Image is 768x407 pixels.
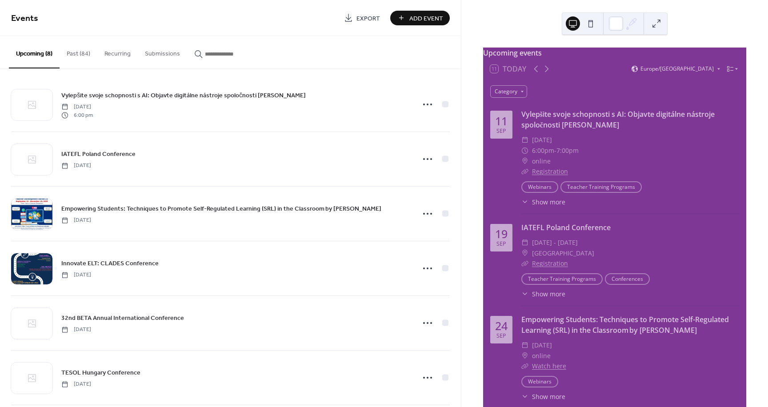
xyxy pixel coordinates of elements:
span: online [532,156,551,167]
span: [DATE] [532,135,552,145]
span: TESOL Hungary Conference [61,368,140,378]
a: 32nd BETA Annual International Conference [61,313,184,323]
span: [DATE] [61,380,91,388]
div: 11 [495,116,508,127]
span: [DATE] [61,103,93,111]
span: [GEOGRAPHIC_DATA] [532,248,594,259]
a: Vylepšite svoje schopnosti s AI: Objavte digitálne nástroje spoločnosti [PERSON_NAME] [61,90,306,100]
div: Sep [496,333,506,339]
span: [DATE] [61,216,91,224]
div: Sep [496,128,506,134]
button: Upcoming (8) [9,36,60,68]
span: [DATE] [61,271,91,279]
button: Past (84) [60,36,97,68]
div: ​ [521,248,528,259]
div: ​ [521,145,528,156]
span: 6:00pm [532,145,554,156]
span: 6:00 pm [61,111,93,119]
button: ​Show more [521,197,565,207]
span: Show more [532,392,565,401]
div: ​ [521,197,528,207]
a: Innovate ELT: CLADES Conference [61,258,159,268]
span: Show more [532,289,565,299]
div: ​ [521,156,528,167]
a: Export [337,11,387,25]
span: IATEFL Poland Conference [61,150,136,159]
span: Europe/[GEOGRAPHIC_DATA] [640,66,714,72]
a: IATEFL Poland Conference [521,223,611,232]
a: Watch here [532,362,566,370]
span: Innovate ELT: CLADES Conference [61,259,159,268]
div: ​ [521,361,528,371]
button: Submissions [138,36,187,68]
span: Export [356,14,380,23]
span: Events [11,10,38,27]
span: Add Event [409,14,443,23]
a: IATEFL Poland Conference [61,149,136,159]
span: Vylepšite svoje schopnosti s AI: Objavte digitálne nástroje spoločnosti [PERSON_NAME] [61,91,306,100]
a: Empowering Students: Techniques to Promote Self-Regulated Learning (SRL) in the Classroom by [PER... [521,315,729,335]
span: [DATE] [61,326,91,334]
span: [DATE] [61,162,91,170]
div: Upcoming events [483,48,746,58]
div: Sep [496,241,506,247]
button: Add Event [390,11,450,25]
span: 32nd BETA Annual International Conference [61,314,184,323]
div: 24 [495,320,508,331]
span: [DATE] [532,340,552,351]
span: Empowering Students: Techniques to Promote Self-Regulated Learning (SRL) in the Classroom by [PER... [61,204,381,214]
button: Recurring [97,36,138,68]
span: online [532,351,551,361]
span: [DATE] - [DATE] [532,237,578,248]
div: ​ [521,135,528,145]
a: Empowering Students: Techniques to Promote Self-Regulated Learning (SRL) in the Classroom by [PER... [61,203,381,214]
span: Show more [532,197,565,207]
a: TESOL Hungary Conference [61,367,140,378]
a: Registration [532,167,568,176]
span: - [554,145,556,156]
span: 7:00pm [556,145,579,156]
button: ​Show more [521,392,565,401]
div: 19 [495,228,508,239]
div: ​ [521,166,528,177]
div: ​ [521,340,528,351]
button: ​Show more [521,289,565,299]
div: ​ [521,258,528,269]
div: ​ [521,237,528,248]
div: ​ [521,351,528,361]
div: ​ [521,392,528,401]
div: ​ [521,289,528,299]
a: Vylepšite svoje schopnosti s AI: Objavte digitálne nástroje spoločnosti [PERSON_NAME] [521,109,715,130]
a: Registration [532,259,568,267]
